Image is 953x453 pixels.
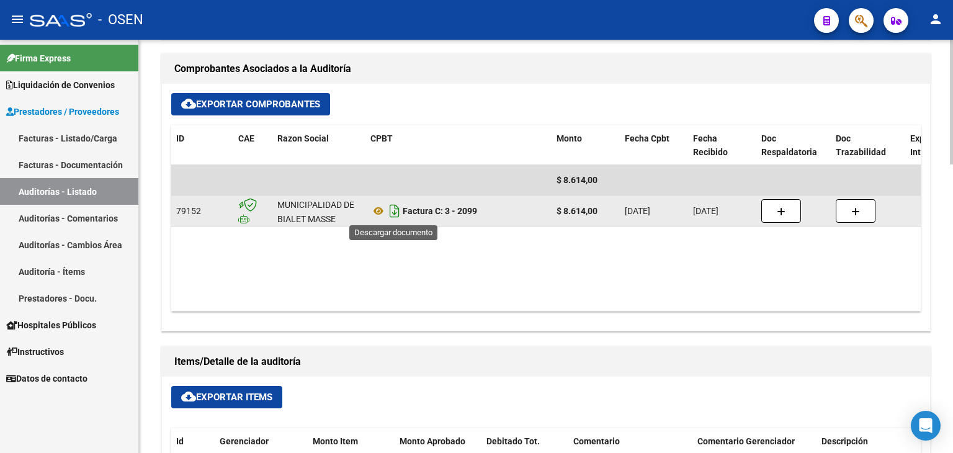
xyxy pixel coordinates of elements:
datatable-header-cell: ID [171,125,233,166]
span: - OSEN [98,6,143,34]
strong: $ 8.614,00 [557,206,597,216]
span: Razon Social [277,133,329,143]
span: Comentario Gerenciador [697,436,795,446]
i: Descargar documento [387,201,403,221]
mat-icon: cloud_download [181,96,196,111]
span: Liquidación de Convenios [6,78,115,92]
span: Expte. Interno [910,133,939,158]
datatable-header-cell: Doc Respaldatoria [756,125,831,166]
span: Descripción [821,436,868,446]
span: CPBT [370,133,393,143]
span: Hospitales Públicos [6,318,96,332]
datatable-header-cell: Razon Social [272,125,365,166]
datatable-header-cell: Fecha Recibido [688,125,756,166]
strong: Factura C: 3 - 2099 [403,206,477,216]
mat-icon: menu [10,12,25,27]
h1: Comprobantes Asociados a la Auditoría [174,59,918,79]
div: MUNICIPALIDAD DE BIALET MASSE [277,198,360,226]
h1: Items/Detalle de la auditoría [174,352,918,372]
datatable-header-cell: Doc Trazabilidad [831,125,905,166]
span: Debitado Tot. [486,436,540,446]
span: $ 8.614,00 [557,175,597,185]
span: Monto [557,133,582,143]
button: Exportar Items [171,386,282,408]
span: Comentario [573,436,620,446]
span: Fecha Recibido [693,133,728,158]
mat-icon: cloud_download [181,389,196,404]
span: Id [176,436,184,446]
mat-icon: person [928,12,943,27]
datatable-header-cell: Expte. Interno [905,125,949,166]
span: CAE [238,133,254,143]
span: Datos de contacto [6,372,87,385]
span: Prestadores / Proveedores [6,105,119,119]
button: Exportar Comprobantes [171,93,330,115]
span: Exportar Comprobantes [181,99,320,110]
span: Gerenciador [220,436,269,446]
datatable-header-cell: CPBT [365,125,552,166]
span: [DATE] [693,206,718,216]
span: Instructivos [6,345,64,359]
span: Monto Item [313,436,358,446]
span: Monto Aprobado [400,436,465,446]
datatable-header-cell: Monto [552,125,620,166]
span: 79152 [176,206,201,216]
span: Doc Respaldatoria [761,133,817,158]
span: Doc Trazabilidad [836,133,886,158]
datatable-header-cell: Fecha Cpbt [620,125,688,166]
span: Exportar Items [181,392,272,403]
span: ID [176,133,184,143]
span: Fecha Cpbt [625,133,669,143]
div: Open Intercom Messenger [911,411,941,441]
span: Firma Express [6,52,71,65]
span: [DATE] [625,206,650,216]
datatable-header-cell: CAE [233,125,272,166]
